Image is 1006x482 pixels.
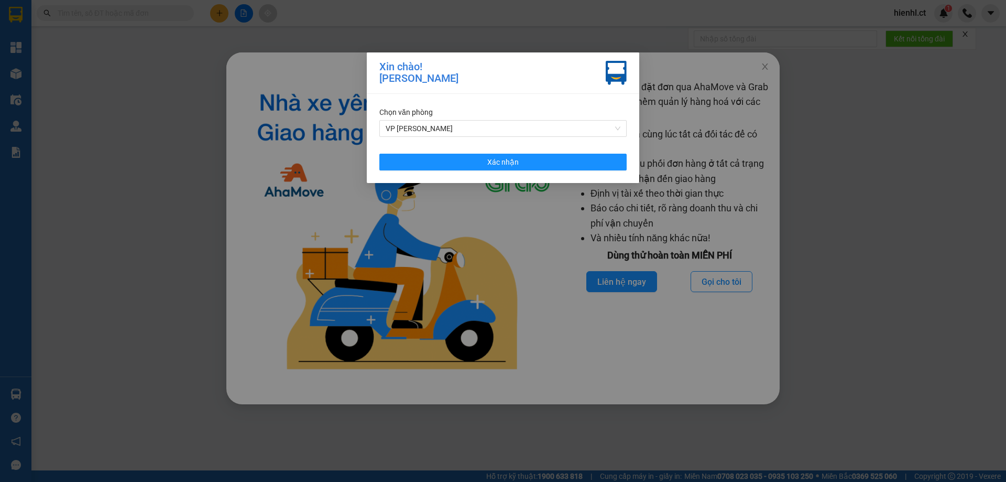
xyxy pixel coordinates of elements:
[386,121,620,136] span: VP Hồng Lĩnh
[379,154,627,170] button: Xác nhận
[487,156,519,168] span: Xác nhận
[379,61,458,85] div: Xin chào! [PERSON_NAME]
[606,61,627,85] img: vxr-icon
[379,106,627,118] div: Chọn văn phòng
